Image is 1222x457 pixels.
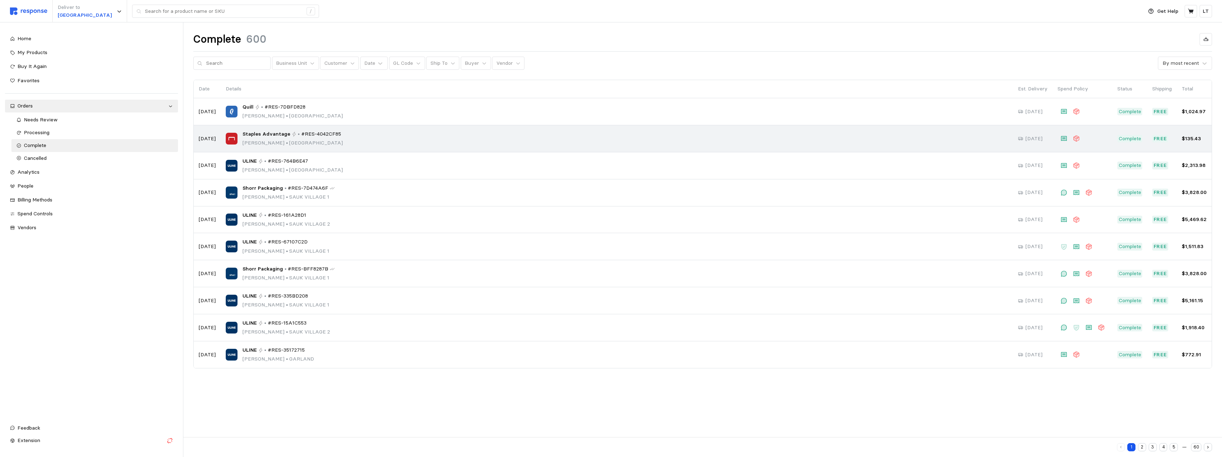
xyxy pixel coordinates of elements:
[284,248,289,254] span: •
[284,274,289,281] span: •
[5,221,178,234] a: Vendors
[199,243,216,251] p: [DATE]
[264,319,266,327] p: •
[1119,162,1141,169] p: Complete
[284,356,289,362] span: •
[17,77,40,84] span: Favorites
[226,106,237,117] img: Quill
[261,103,263,111] p: •
[1119,324,1141,332] p: Complete
[1025,270,1043,278] p: [DATE]
[1119,108,1141,116] p: Complete
[1154,216,1167,224] p: Free
[1025,324,1043,332] p: [DATE]
[17,63,47,69] span: Buy It Again
[1182,270,1207,278] p: $3,828.00
[284,140,289,146] span: •
[206,57,267,70] input: Search
[24,142,46,148] span: Complete
[199,324,216,332] p: [DATE]
[1025,108,1043,116] p: [DATE]
[393,59,413,67] p: GL Code
[268,211,306,219] span: #RES-161A28D1
[1117,85,1142,93] p: Status
[58,4,112,11] p: Deliver to
[5,74,178,87] a: Favorites
[268,346,305,354] span: #RES-35172715
[199,162,216,169] p: [DATE]
[284,301,289,308] span: •
[1170,443,1178,451] button: 5
[5,100,178,112] a: Orders
[242,346,257,354] span: ULINE
[226,268,237,279] img: Shorr Packaging
[226,214,237,225] img: ULINE
[1191,443,1201,451] button: 60
[264,157,266,165] p: •
[242,328,330,336] p: [PERSON_NAME] SAUK VILLAGE 2
[145,5,303,18] input: Search for a product name or SKU
[268,157,308,165] span: #RES-764B6E47
[1200,5,1212,17] button: LT
[242,274,335,282] p: [PERSON_NAME] SAUK VILLAGE 1
[465,59,479,67] p: Buyer
[265,103,305,111] span: #RES-7DBFD828
[1203,7,1209,15] p: LT
[1182,297,1207,305] p: $5,161.15
[1182,189,1207,196] p: $3,828.00
[242,301,329,309] p: [PERSON_NAME] SAUK VILLAGE 1
[242,166,343,174] p: [PERSON_NAME] [GEOGRAPHIC_DATA]
[11,139,178,152] a: Complete
[226,241,237,252] img: ULINE
[1182,85,1207,93] p: Total
[268,319,307,327] span: #RES-15A1C553
[1119,135,1141,143] p: Complete
[1182,324,1207,332] p: $1,918.40
[199,85,216,93] p: Date
[242,355,314,363] p: [PERSON_NAME] GARLAND
[242,157,257,165] span: ULINE
[199,270,216,278] p: [DATE]
[1025,297,1043,305] p: [DATE]
[11,152,178,165] a: Cancelled
[307,7,315,16] div: /
[226,85,1008,93] p: Details
[242,130,290,138] span: Staples Advantage
[1057,85,1107,93] p: Spend Policy
[1157,7,1178,15] p: Get Help
[276,59,307,67] p: Business Unit
[492,57,524,70] button: Vendor
[58,11,112,19] p: [GEOGRAPHIC_DATA]
[1119,270,1141,278] p: Complete
[199,135,216,143] p: [DATE]
[1154,135,1167,143] p: Free
[17,35,31,42] span: Home
[1182,135,1207,143] p: $135.43
[1119,189,1141,196] p: Complete
[1182,162,1207,169] p: $2,313.98
[1018,85,1048,93] p: Est. Delivery
[226,349,237,361] img: ULINE
[242,211,257,219] span: ULINE
[1154,270,1167,278] p: Free
[242,193,335,201] p: [PERSON_NAME] SAUK VILLAGE 1
[5,60,178,73] a: Buy It Again
[17,210,53,217] span: Spend Controls
[1154,162,1167,169] p: Free
[1182,351,1207,359] p: $772.91
[1119,351,1141,359] p: Complete
[242,103,254,111] span: Quill
[1138,443,1146,451] button: 2
[5,434,178,447] button: Extension
[301,130,341,138] span: #RES-4042CF85
[1025,135,1043,143] p: [DATE]
[284,167,289,173] span: •
[242,247,329,255] p: [PERSON_NAME] SAUK VILLAGE 1
[1025,216,1043,224] p: [DATE]
[24,155,47,161] span: Cancelled
[1182,216,1207,224] p: $5,469.62
[1154,297,1167,305] p: Free
[1025,243,1043,251] p: [DATE]
[5,422,178,435] button: Feedback
[226,160,237,172] img: ULINE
